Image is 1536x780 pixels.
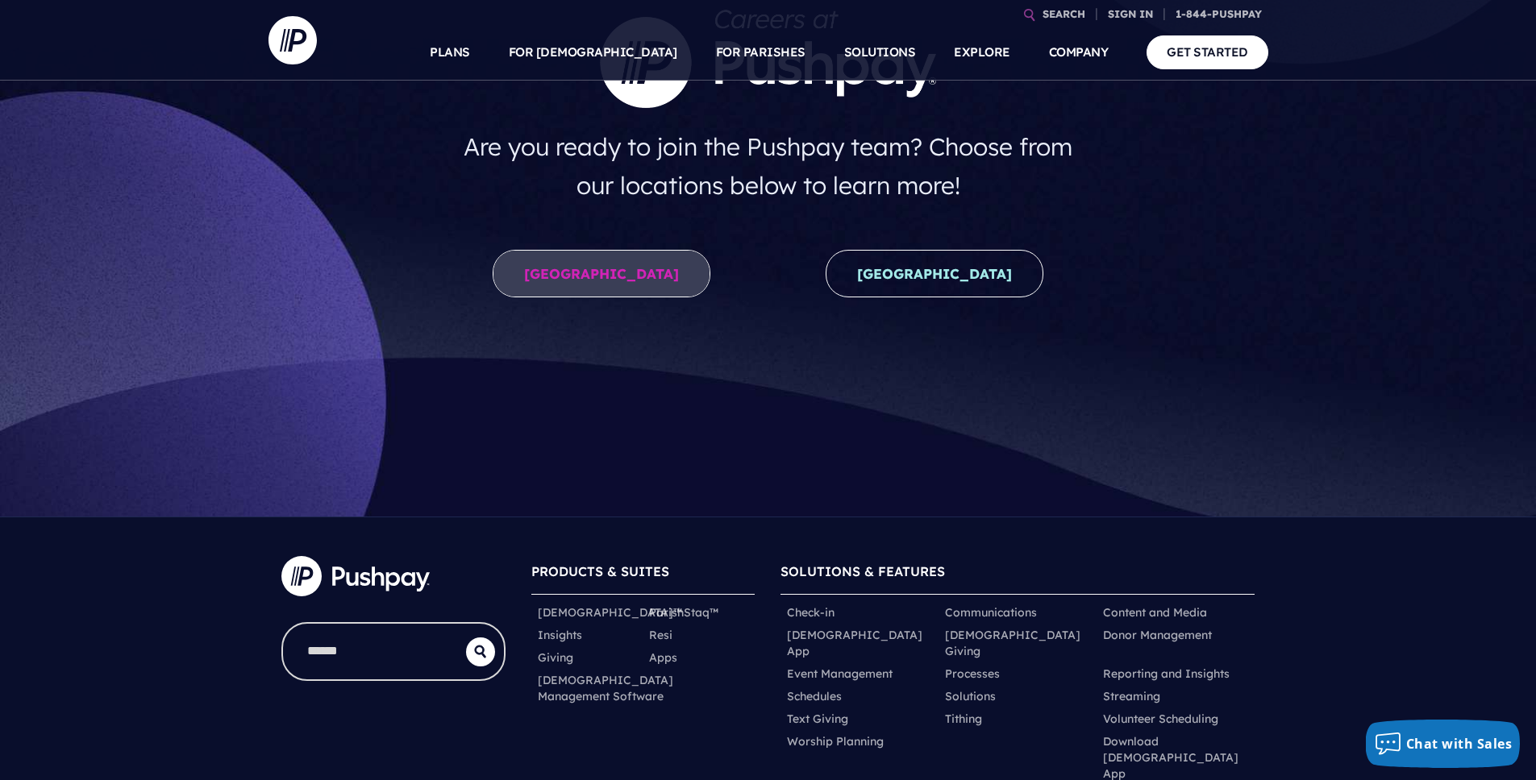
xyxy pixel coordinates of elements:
a: Streaming [1103,688,1160,704]
a: Solutions [945,688,996,704]
a: FOR [DEMOGRAPHIC_DATA] [509,24,677,81]
a: Check-in [787,604,835,620]
a: SOLUTIONS [844,24,916,81]
a: Reporting and Insights [1103,666,1230,682]
a: ParishStaq™ [649,604,718,620]
a: FOR PARISHES [716,24,805,81]
a: Processes [945,666,1000,682]
a: Event Management [787,666,893,682]
a: [DEMOGRAPHIC_DATA]™ [538,604,682,620]
a: Resi [649,627,672,643]
a: Schedules [787,688,842,704]
a: [DEMOGRAPHIC_DATA] App [787,627,932,659]
h6: SOLUTIONS & FEATURES [780,556,1255,594]
a: Insights [538,627,582,643]
a: Giving [538,649,573,666]
span: Chat with Sales [1406,735,1513,753]
a: Worship Planning [787,733,884,749]
a: COMPANY [1049,24,1109,81]
button: Chat with Sales [1366,720,1521,768]
a: [DEMOGRAPHIC_DATA] Management Software [538,672,673,704]
a: Communications [945,604,1037,620]
a: GET STARTED [1147,35,1268,68]
a: Text Giving [787,711,848,727]
a: Tithing [945,711,982,727]
a: Content and Media [1103,604,1207,620]
a: [GEOGRAPHIC_DATA] [826,250,1043,297]
a: Volunteer Scheduling [1103,711,1218,727]
a: Donor Management [1103,627,1212,643]
h6: PRODUCTS & SUITES [531,556,756,594]
a: [GEOGRAPHIC_DATA] [493,250,710,297]
a: [DEMOGRAPHIC_DATA] Giving [945,627,1090,659]
a: EXPLORE [954,24,1010,81]
a: Apps [649,649,677,666]
a: PLANS [430,24,470,81]
h4: Are you ready to join the Pushpay team? Choose from our locations below to learn more! [447,121,1089,211]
